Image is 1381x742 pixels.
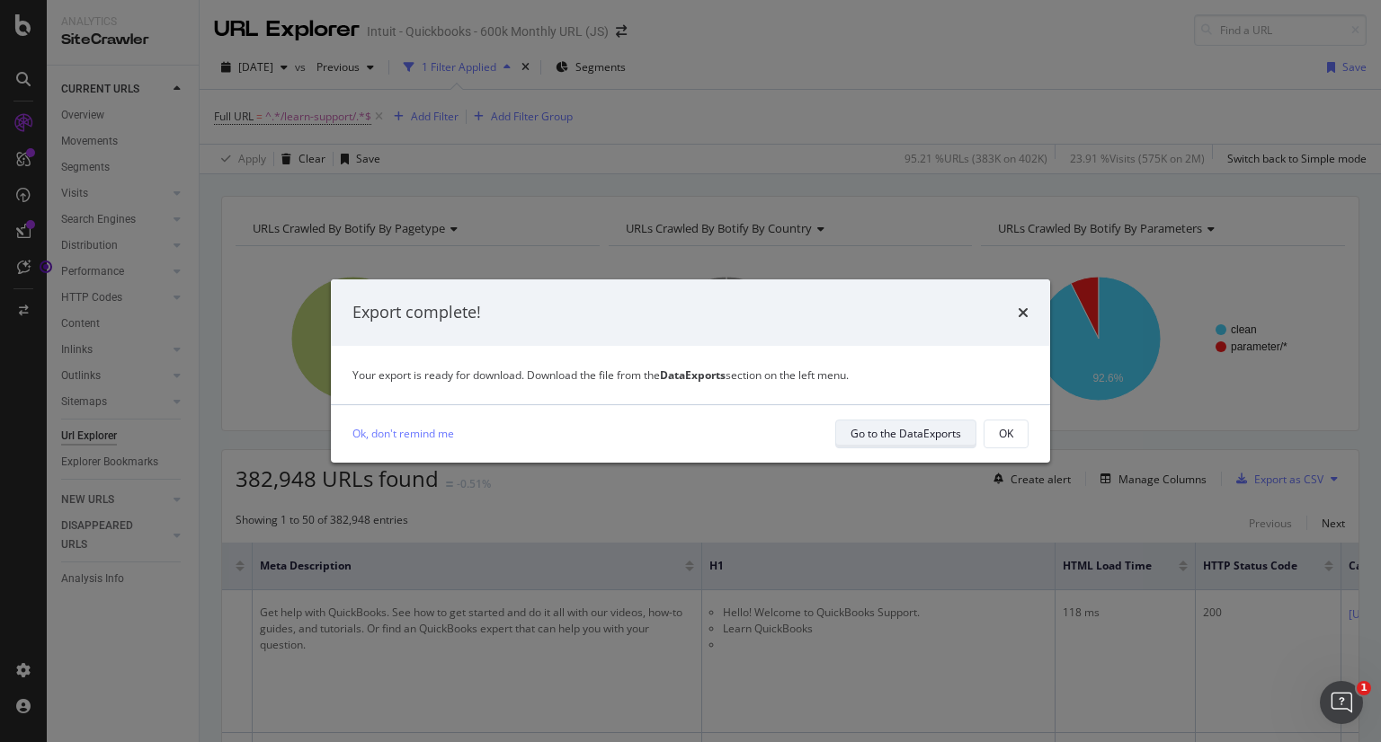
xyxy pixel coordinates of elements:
div: Your export is ready for download. Download the file from the [352,367,1029,383]
div: modal [331,279,1050,463]
button: OK [984,420,1029,448]
button: Go to the DataExports [835,420,976,448]
span: 1 [1357,681,1371,695]
div: OK [999,426,1013,441]
strong: DataExports [660,367,726,383]
div: Go to the DataExports [851,426,961,441]
span: section on the left menu. [660,367,849,383]
div: times [1018,301,1029,324]
a: Ok, don't remind me [352,424,454,443]
div: Export complete! [352,301,481,324]
iframe: Intercom live chat [1320,681,1363,724]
